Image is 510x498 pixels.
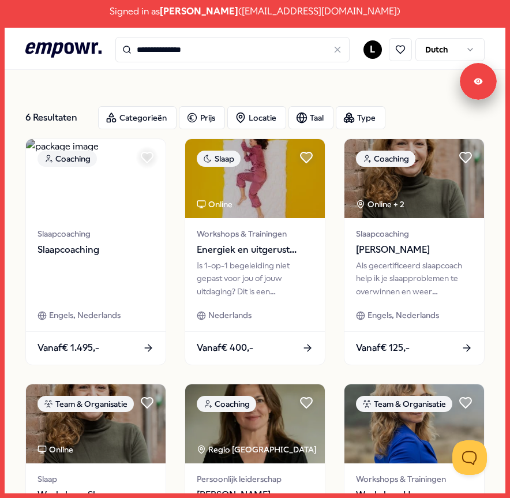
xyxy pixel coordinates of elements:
a: package imageCoachingOnline + 2Slaapcoaching[PERSON_NAME]Als gecertificeerd slaapcoach help ik je... [344,138,485,365]
span: Slaapcoaching [37,227,154,240]
button: Prijs [179,106,225,129]
a: package imageSlaapOnlineWorkshops & TrainingenEnergiek en uitgerust wakker wordenIs 1-op-1 begele... [185,138,325,365]
iframe: Help Scout Beacon - Open [452,440,487,475]
span: Engels, Nederlands [367,309,439,321]
div: 6 Resultaten [25,106,89,129]
div: Online + 2 [356,198,404,211]
div: Is 1-op-1 begeleiding niet gepast voor jou of jouw uitdaging? Dit is een laagdrempelige training ... [197,259,313,298]
div: Coaching [37,151,97,167]
span: Engels, Nederlands [49,309,121,321]
img: package image [344,139,484,218]
div: Regio [GEOGRAPHIC_DATA] [197,443,318,456]
div: Regio [GEOGRAPHIC_DATA] [37,198,159,211]
div: Als gecertificeerd slaapcoach help ik je slaapproblemen te overwinnen en weer kwalitatieve nachtr... [356,259,472,298]
span: Energiek en uitgerust wakker worden [197,242,313,257]
span: Slaapcoaching [37,242,154,257]
div: Coaching [356,151,415,167]
button: Type [336,106,385,129]
span: [PERSON_NAME] [356,242,472,257]
div: Team & Organisatie [356,396,452,412]
button: Locatie [227,106,286,129]
button: Taal [288,106,333,129]
button: L [363,40,382,59]
div: Online [37,443,73,456]
span: Vanaf € 125,- [356,340,410,355]
div: Slaap [197,151,241,167]
span: Vanaf € 1.495,- [37,340,99,355]
span: Slaapcoaching [356,227,472,240]
span: Slaap [37,473,154,485]
span: Persoonlijk leiderschap [197,473,313,485]
img: package image [26,384,166,463]
span: Workshops & Trainingen [356,473,472,485]
span: [PERSON_NAME] [160,4,238,19]
input: Search for products, categories or subcategories [115,37,350,62]
button: Categorieën [98,106,177,129]
span: Workshops & Trainingen [197,227,313,240]
div: Team & Organisatie [37,396,134,412]
a: package imageCoachingRegio [GEOGRAPHIC_DATA] SlaapcoachingSlaapcoachingEngels, NederlandsVanaf€ 1... [25,138,166,365]
img: package image [185,139,325,218]
div: Online [197,198,232,211]
span: Nederlands [208,309,252,321]
img: package image [344,384,484,463]
div: Coaching [197,396,256,412]
span: Vanaf € 400,- [197,340,253,355]
img: package image [26,139,166,218]
img: package image [185,384,325,463]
